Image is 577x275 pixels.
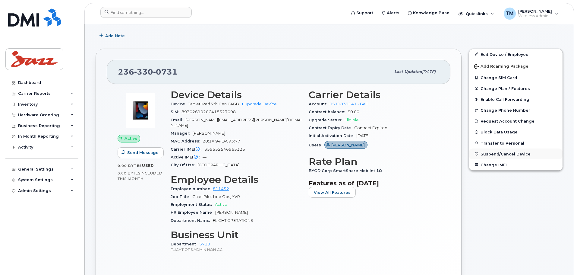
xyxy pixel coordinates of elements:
span: Account [309,102,329,106]
span: [DATE] [356,133,369,138]
button: Request Account Change [469,116,563,126]
div: Quicklinks [454,8,498,20]
span: Device [171,102,188,106]
h3: Device Details [171,89,301,100]
span: SIM [171,110,181,114]
span: [GEOGRAPHIC_DATA] [197,163,239,167]
span: Add Note [105,33,125,39]
span: Active IMEI [171,155,203,159]
span: Job Title [171,194,192,199]
button: Block Data Usage [469,126,563,137]
a: [PERSON_NAME] [324,143,367,147]
span: used [142,163,154,168]
p: FLIGHT OPS ADMIN NON GC [171,247,301,252]
span: Upgrade Status [309,118,345,122]
span: Manager [171,131,193,136]
button: View All Features [309,187,356,198]
input: Find something... [100,7,192,18]
span: Initial Activation Date [309,133,356,138]
img: image20231002-3703462-pkdcrn.jpeg [122,92,159,129]
span: 359552546965325 [204,147,245,152]
span: Knowledge Base [413,10,449,16]
span: Contract balance [309,110,348,114]
a: Edit Device / Employee [469,49,563,60]
button: Change Phone Number [469,105,563,116]
a: Support [347,7,377,19]
h3: Features as of [DATE] [309,180,440,187]
span: Add Roaming Package [474,64,528,70]
span: Contract Expired [354,126,387,130]
span: View All Features [314,190,351,195]
span: Eligible [345,118,359,122]
button: Send Message [118,147,164,158]
span: Active [125,136,137,141]
a: 5710 [199,242,210,246]
a: 0511839141 - Bell [329,102,367,106]
h3: Business Unit [171,229,301,240]
span: [PERSON_NAME] [518,9,552,14]
span: Tablet iPad 7th Gen 64GB [188,102,239,106]
div: Tanner Montgomery [500,8,563,20]
h3: Rate Plan [309,156,440,167]
span: Alerts [387,10,399,16]
a: Alerts [377,7,404,19]
span: [DATE] [422,69,436,74]
button: Suspend/Cancel Device [469,149,563,159]
span: Support [356,10,373,16]
span: FLIGHT OPERATIONS [213,218,253,223]
span: 0731 [153,67,178,76]
span: Email [171,118,185,122]
button: Change SIM Card [469,72,563,83]
span: — [203,155,207,159]
button: Enable Call Forwarding [469,94,563,105]
button: Change Plan / Features [469,83,563,94]
span: 20:1A:94:DA:93:77 [203,139,240,143]
button: Transfer to Personal [469,138,563,149]
h3: Carrier Details [309,89,440,100]
span: Suspend/Cancel Device [481,152,531,156]
button: Change IMEI [469,159,563,170]
span: [PERSON_NAME] [331,142,365,148]
span: [PERSON_NAME] [193,131,225,136]
span: Employment Status [171,202,215,207]
span: Users [309,143,324,147]
span: Last updated [394,69,422,74]
span: Employee number [171,187,213,191]
span: Wireless Admin [518,14,552,18]
span: Change Plan / Features [481,86,530,91]
span: Enable Call Forwarding [481,97,529,102]
span: 89302610206418527098 [181,110,236,114]
span: [PERSON_NAME][EMAIL_ADDRESS][PERSON_NAME][DOMAIN_NAME] [171,118,301,128]
span: 0.00 Bytes [118,171,140,175]
button: Add Note [96,30,130,41]
span: 236 [118,67,178,76]
span: [PERSON_NAME] [215,210,248,215]
span: Chief Pilot Line Ops, YVR [192,194,240,199]
span: MAC Address [171,139,203,143]
span: Department Name [171,218,213,223]
span: Quicklinks [466,11,488,16]
span: Carrier IMEI [171,147,204,152]
span: 330 [134,67,153,76]
span: City Of Use [171,163,197,167]
a: + Upgrade Device [241,102,277,106]
h3: Employee Details [171,174,301,185]
span: HR Employee Name [171,210,215,215]
span: Department [171,242,199,246]
a: 811452 [213,187,229,191]
span: Send Message [127,150,159,155]
span: Active [215,202,227,207]
span: BYOD Corp SmartShare Mob Int 10 [309,168,385,173]
button: Add Roaming Package [469,60,563,72]
span: Contract Expiry Date [309,126,354,130]
span: TM [506,10,514,17]
span: $0.00 [348,110,359,114]
span: 0.00 Bytes [118,164,142,168]
a: Knowledge Base [404,7,454,19]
